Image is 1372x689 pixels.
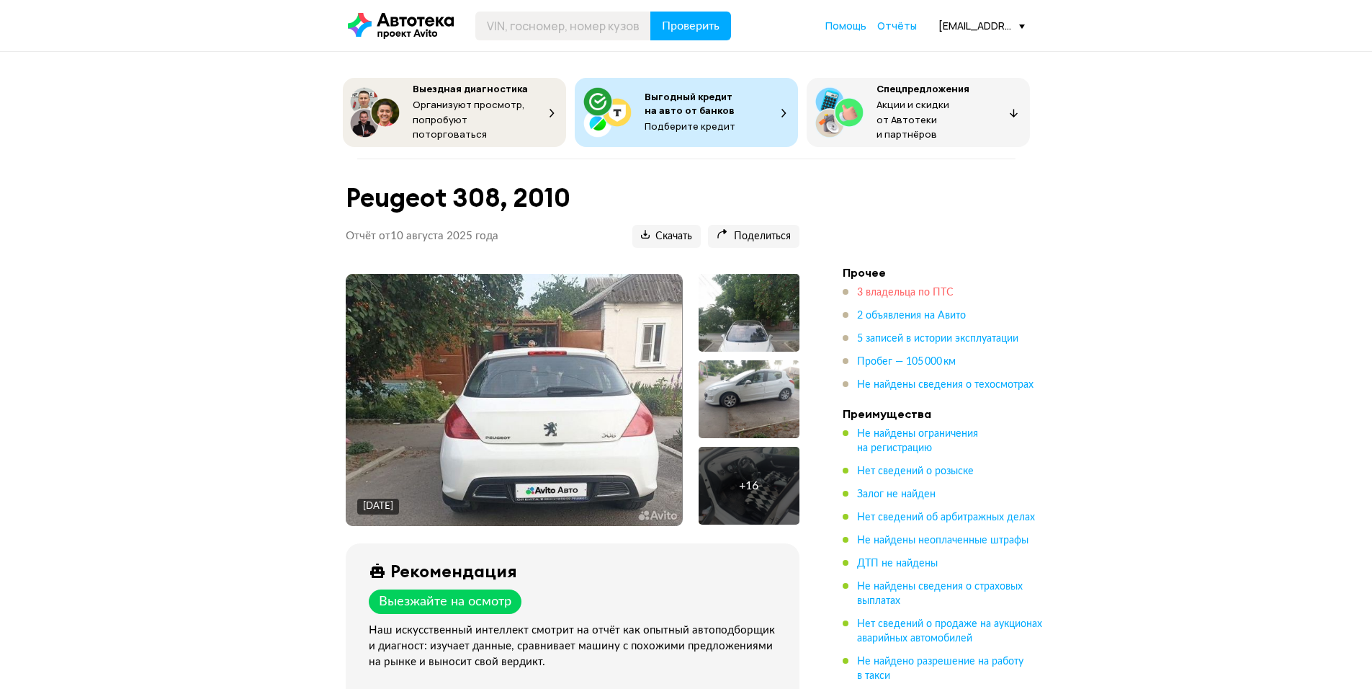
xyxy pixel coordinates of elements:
span: Подберите кредит [645,120,735,133]
button: Выгодный кредит на авто от банковПодберите кредит [575,78,798,147]
a: Отчёты [877,19,917,33]
span: Спецпредложения [876,82,969,95]
a: Помощь [825,19,866,33]
h1: Peugeot 308, 2010 [346,182,799,213]
div: Рекомендация [390,561,517,581]
span: Залог не найден [857,489,936,499]
div: [DATE] [363,500,393,513]
div: [EMAIL_ADDRESS][DOMAIN_NAME] [938,19,1025,32]
button: Проверить [650,12,731,40]
span: Отчёты [877,19,917,32]
h4: Прочее [843,265,1044,280]
span: 5 записей в истории эксплуатации [857,334,1018,344]
span: 3 владельца по ПТС [857,288,954,298]
span: ДТП не найдены [857,559,938,569]
button: Поделиться [708,225,799,248]
span: Акции и скидки от Автотеки и партнёров [876,98,949,141]
span: Нет сведений о розыске [857,466,974,476]
span: Выгодный кредит на авто от банков [645,90,735,117]
p: Отчёт от 10 августа 2025 года [346,229,498,244]
span: Пробег — 105 000 км [857,357,956,367]
span: Не найдены неоплаченные штрафы [857,535,1028,546]
span: 2 объявления на Авито [857,311,966,321]
span: Организуют просмотр, попробуют поторговаться [413,98,525,141]
button: Выездная диагностикаОрганизуют просмотр, попробуют поторговаться [343,78,566,147]
span: Нет сведений об арбитражных делах [857,512,1035,523]
img: Main car [346,274,682,526]
div: + 16 [739,479,758,493]
input: VIN, госномер, номер кузова [475,12,651,40]
div: Выезжайте на осмотр [379,594,511,610]
button: СпецпредложенияАкции и скидки от Автотеки и партнёров [807,78,1030,147]
span: Не найдены ограничения на регистрацию [857,429,978,453]
span: Поделиться [717,230,791,244]
span: Не найдено разрешение на работу в такси [857,657,1023,681]
span: Не найдены сведения о страховых выплатах [857,582,1023,606]
span: Скачать [641,230,692,244]
span: Выездная диагностика [413,82,528,95]
span: Не найдены сведения о техосмотрах [857,380,1034,390]
div: Наш искусственный интеллект смотрит на отчёт как опытный автоподборщик и диагност: изучает данные... [369,623,782,670]
h4: Преимущества [843,406,1044,421]
span: Проверить [662,20,719,32]
span: Помощь [825,19,866,32]
span: Нет сведений о продаже на аукционах аварийных автомобилей [857,619,1042,644]
button: Скачать [632,225,701,248]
